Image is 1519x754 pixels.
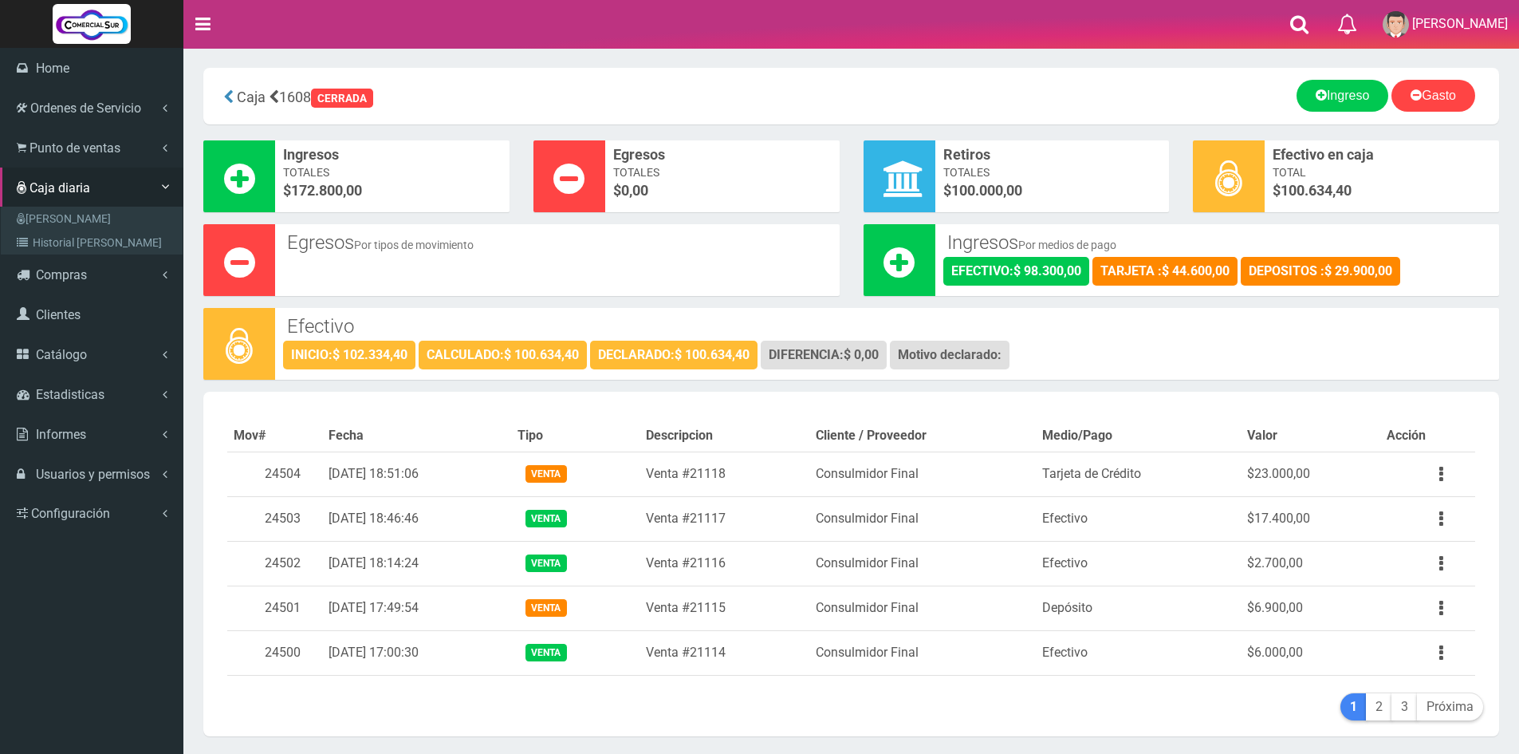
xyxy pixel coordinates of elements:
[36,427,86,442] span: Informes
[1412,16,1508,31] span: [PERSON_NAME]
[1273,164,1491,180] span: Total
[525,510,566,527] span: Venta
[36,307,81,322] span: Clientes
[215,80,639,113] div: 1608
[809,496,1037,541] td: Consulmidor Final
[283,144,502,165] span: Ingresos
[36,267,87,282] span: Compras
[227,541,322,586] td: 24502
[943,144,1162,165] span: Retiros
[283,180,502,201] span: $
[613,180,832,201] span: $
[639,420,809,452] th: Descripcion
[36,347,87,362] span: Catálogo
[227,630,322,675] td: 24500
[1241,420,1379,452] th: Valor
[322,541,511,586] td: [DATE] 18:14:24
[227,420,322,452] th: Mov#
[1380,420,1475,452] th: Acción
[1383,11,1409,38] img: User Image
[1350,699,1357,714] b: 1
[1036,630,1241,675] td: Efectivo
[675,347,750,362] strong: $ 100.634,40
[890,341,1009,369] div: Motivo declarado:
[1273,180,1491,201] span: $
[639,586,809,630] td: Venta #21115
[525,644,566,661] span: Venta
[322,630,511,675] td: [DATE] 17:00:30
[809,586,1037,630] td: Consulmidor Final
[1391,80,1475,112] a: Gasto
[525,555,566,571] span: Venta
[639,630,809,675] td: Venta #21114
[287,232,828,253] h3: Egresos
[1391,693,1418,721] a: 3
[951,182,1022,199] font: 100.000,00
[1324,263,1392,278] strong: $ 29.900,00
[333,347,407,362] strong: $ 102.334,40
[322,586,511,630] td: [DATE] 17:49:54
[525,599,566,616] span: Venta
[1241,452,1379,496] td: $23.000,00
[30,140,120,156] span: Punto de ventas
[613,164,832,180] span: Totales
[30,101,141,116] span: Ordenes de Servicio
[1241,630,1379,675] td: $6.000,00
[809,420,1037,452] th: Cliente / Proveedor
[36,61,69,76] span: Home
[639,496,809,541] td: Venta #21117
[621,182,648,199] font: 0,00
[1013,263,1081,278] strong: $ 98.300,00
[809,630,1037,675] td: Consulmidor Final
[227,496,322,541] td: 24503
[1241,586,1379,630] td: $6.900,00
[1241,257,1400,286] div: DEPOSITOS :
[322,496,511,541] td: [DATE] 18:46:46
[1036,496,1241,541] td: Efectivo
[1273,144,1491,165] span: Efectivo en caja
[504,347,579,362] strong: $ 100.634,40
[844,347,879,362] strong: $ 0,00
[1036,452,1241,496] td: Tarjeta de Crédito
[1281,182,1352,199] span: 100.634,40
[1036,420,1241,452] th: Medio/Pago
[283,164,502,180] span: Totales
[809,452,1037,496] td: Consulmidor Final
[311,89,373,108] div: CERRADA
[322,452,511,496] td: [DATE] 18:51:06
[227,586,322,630] td: 24501
[237,89,266,105] span: Caja
[1366,693,1392,721] a: 2
[761,341,887,369] div: DIFERENCIA:
[943,257,1089,286] div: EFECTIVO:
[30,180,90,195] span: Caja diaria
[511,420,639,452] th: Tipo
[5,207,183,231] a: [PERSON_NAME]
[1241,541,1379,586] td: $2.700,00
[291,182,362,199] font: 172.800,00
[947,232,1488,253] h3: Ingresos
[419,341,587,369] div: CALCULADO:
[639,452,809,496] td: Venta #21118
[53,4,131,44] img: Logo grande
[943,164,1162,180] span: Totales
[36,467,150,482] span: Usuarios y permisos
[287,316,1487,337] h3: Efectivo
[1297,80,1388,112] a: Ingreso
[1162,263,1230,278] strong: $ 44.600,00
[943,180,1162,201] span: $
[1417,693,1483,721] a: Próxima
[31,506,110,521] span: Configuración
[354,239,474,251] small: Por tipos de movimiento
[613,144,832,165] span: Egresos
[525,465,566,482] span: Venta
[1036,586,1241,630] td: Depósito
[590,341,758,369] div: DECLARADO:
[322,420,511,452] th: Fecha
[36,387,104,402] span: Estadisticas
[1036,541,1241,586] td: Efectivo
[639,541,809,586] td: Venta #21116
[1018,239,1116,251] small: Por medios de pago
[5,231,183,255] a: Historial [PERSON_NAME]
[1092,257,1238,286] div: TARJETA :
